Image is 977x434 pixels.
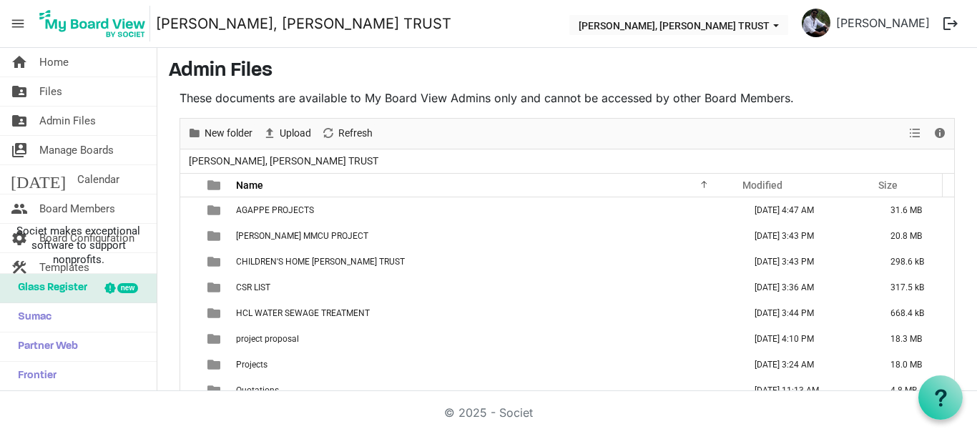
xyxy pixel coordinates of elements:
[156,9,451,38] a: [PERSON_NAME], [PERSON_NAME] TRUST
[182,119,257,149] div: New folder
[742,179,782,191] span: Modified
[199,275,232,300] td: is template cell column header type
[232,300,740,326] td: HCL WATER SEWAGE TREATMENT is template cell column header Name
[185,124,255,142] button: New folder
[117,283,138,293] div: new
[39,194,115,223] span: Board Members
[875,300,954,326] td: 668.4 kB is template cell column header Size
[232,326,740,352] td: project proposal is template cell column header Name
[830,9,936,37] a: [PERSON_NAME]
[444,405,533,420] a: © 2025 - Societ
[232,378,740,403] td: Quotations is template cell column header Name
[232,223,740,249] td: BOCHE MMCU PROJECT is template cell column header Name
[740,275,875,300] td: October 07, 2025 3:36 AM column header Modified
[199,223,232,249] td: is template cell column header type
[236,385,279,395] span: Quotations
[875,275,954,300] td: 317.5 kB is template cell column header Size
[180,300,199,326] td: checkbox
[740,197,875,223] td: September 13, 2025 4:47 AM column header Modified
[199,378,232,403] td: is template cell column header type
[740,223,875,249] td: August 03, 2025 3:43 PM column header Modified
[740,378,875,403] td: September 29, 2025 11:13 AM column header Modified
[903,119,928,149] div: View
[236,231,368,241] span: [PERSON_NAME] MMCU PROJECT
[232,275,740,300] td: CSR LIST is template cell column header Name
[199,352,232,378] td: is template cell column header type
[278,124,313,142] span: Upload
[11,165,66,194] span: [DATE]
[39,136,114,164] span: Manage Boards
[199,249,232,275] td: is template cell column header type
[11,362,57,390] span: Frontier
[11,136,28,164] span: switch_account
[875,223,954,249] td: 20.8 MB is template cell column header Size
[199,197,232,223] td: is template cell column header type
[878,179,898,191] span: Size
[11,194,28,223] span: people
[77,165,119,194] span: Calendar
[236,308,370,318] span: HCL WATER SEWAGE TREATMENT
[35,6,156,41] a: My Board View Logo
[232,352,740,378] td: Projects is template cell column header Name
[11,107,28,135] span: folder_shared
[936,9,966,39] button: logout
[180,378,199,403] td: checkbox
[236,179,263,191] span: Name
[180,89,955,107] p: These documents are available to My Board View Admins only and cannot be accessed by other Board ...
[740,300,875,326] td: August 03, 2025 3:44 PM column header Modified
[199,326,232,352] td: is template cell column header type
[875,197,954,223] td: 31.6 MB is template cell column header Size
[169,59,966,84] h3: Admin Files
[180,223,199,249] td: checkbox
[6,224,150,267] span: Societ makes exceptional software to support nonprofits.
[316,119,378,149] div: Refresh
[931,124,950,142] button: Details
[236,282,270,292] span: CSR LIST
[236,334,299,344] span: project proposal
[11,303,51,332] span: Sumac
[11,48,28,77] span: home
[11,332,78,361] span: Partner Web
[875,378,954,403] td: 4.8 MB is template cell column header Size
[569,15,788,35] button: THERESA BHAVAN, IMMANUEL CHARITABLE TRUST dropdownbutton
[39,77,62,106] span: Files
[875,326,954,352] td: 18.3 MB is template cell column header Size
[203,124,254,142] span: New folder
[4,10,31,37] span: menu
[11,274,87,302] span: Glass Register
[740,352,875,378] td: July 26, 2025 3:24 AM column header Modified
[337,124,374,142] span: Refresh
[236,205,314,215] span: AGAPPE PROJECTS
[236,257,405,267] span: CHILDREN'S HOME [PERSON_NAME] TRUST
[875,352,954,378] td: 18.0 MB is template cell column header Size
[319,124,375,142] button: Refresh
[906,124,923,142] button: View dropdownbutton
[740,249,875,275] td: August 03, 2025 3:43 PM column header Modified
[11,77,28,106] span: folder_shared
[740,326,875,352] td: July 31, 2025 4:10 PM column header Modified
[260,124,314,142] button: Upload
[39,48,69,77] span: Home
[180,326,199,352] td: checkbox
[232,249,740,275] td: CHILDREN'S HOME IMMANUEL CHARITABLE TRUST is template cell column header Name
[180,197,199,223] td: checkbox
[180,249,199,275] td: checkbox
[186,152,381,170] span: [PERSON_NAME], [PERSON_NAME] TRUST
[232,197,740,223] td: AGAPPE PROJECTS is template cell column header Name
[39,107,96,135] span: Admin Files
[928,119,952,149] div: Details
[875,249,954,275] td: 298.6 kB is template cell column header Size
[180,275,199,300] td: checkbox
[257,119,316,149] div: Upload
[199,300,232,326] td: is template cell column header type
[802,9,830,37] img: hSUB5Hwbk44obJUHC4p8SpJiBkby1CPMa6WHdO4unjbwNk2QqmooFCj6Eu6u6-Q6MUaBHHRodFmU3PnQOABFnA_thumb.png
[236,360,267,370] span: Projects
[180,352,199,378] td: checkbox
[35,6,150,41] img: My Board View Logo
